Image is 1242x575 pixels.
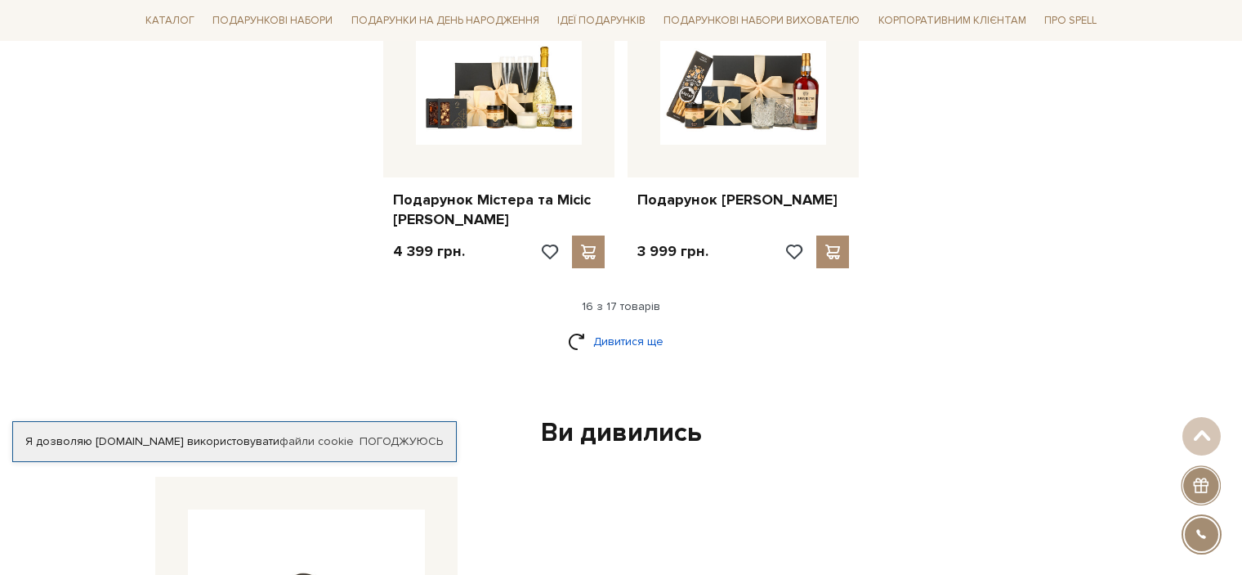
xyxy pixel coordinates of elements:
[13,434,456,449] div: Я дозволяю [DOMAIN_NAME] використовувати
[1038,8,1103,34] a: Про Spell
[206,8,339,34] a: Подарункові набори
[657,7,866,34] a: Подарункові набори вихователю
[393,242,465,261] p: 4 399 грн.
[132,299,1110,314] div: 16 з 17 товарів
[637,191,849,209] a: Подарунок [PERSON_NAME]
[360,434,443,449] a: Погоджуюсь
[872,7,1033,34] a: Корпоративним клієнтам
[637,242,708,261] p: 3 999 грн.
[139,8,201,34] a: Каталог
[345,8,546,34] a: Подарунки на День народження
[568,327,674,356] a: Дивитися ще
[551,8,652,34] a: Ідеї подарунків
[279,434,354,448] a: файли cookie
[393,191,605,229] a: Подарунок Містера та Місіс [PERSON_NAME]
[149,416,1093,451] div: Ви дивились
